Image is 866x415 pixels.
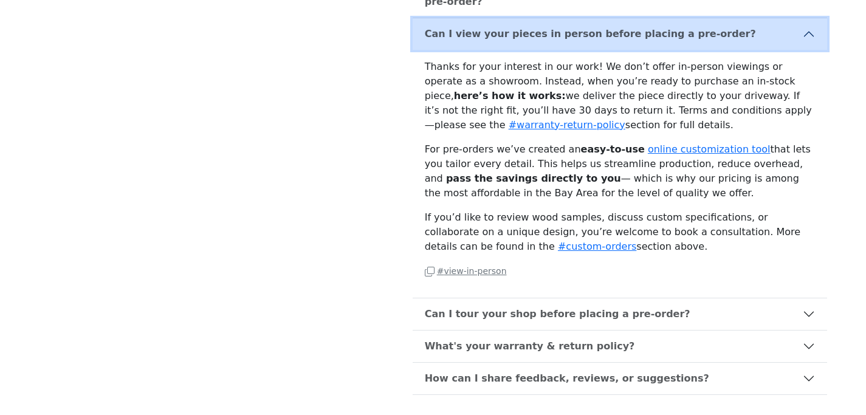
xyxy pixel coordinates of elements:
b: pass the savings directly to you [446,173,621,184]
b: Can I tour your shop before placing a pre-order? [425,308,690,320]
b: easy-to-use [581,143,645,155]
button: How can I share feedback, reviews, or suggestions? [413,363,827,394]
b: Can I view your pieces in person before placing a pre-order? [425,28,756,39]
button: Can I view your pieces in person before placing a pre-order? [413,18,827,50]
b: How can I share feedback, reviews, or suggestions? [425,372,709,384]
b: here’s how it works: [454,90,566,101]
a: #warranty-return-policy [509,119,625,131]
small: # view-in-person [425,266,507,276]
a: #view-in-person [425,265,507,276]
p: Thanks for your interest in our work! We don’t offer in-person viewings or operate as a showroom.... [425,60,815,132]
button: What's your warranty & return policy? [413,331,827,362]
b: What's your warranty & return policy? [425,340,635,352]
a: #custom-orders [558,241,636,252]
p: If you’d like to review wood samples, discuss custom specifications, or collaborate on a unique d... [425,210,815,254]
button: Can I tour your shop before placing a pre-order? [413,298,827,330]
a: online customization tool [648,143,771,155]
p: For pre-orders we’ve created an that lets you tailor every detail. This helps us streamline produ... [425,142,815,201]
